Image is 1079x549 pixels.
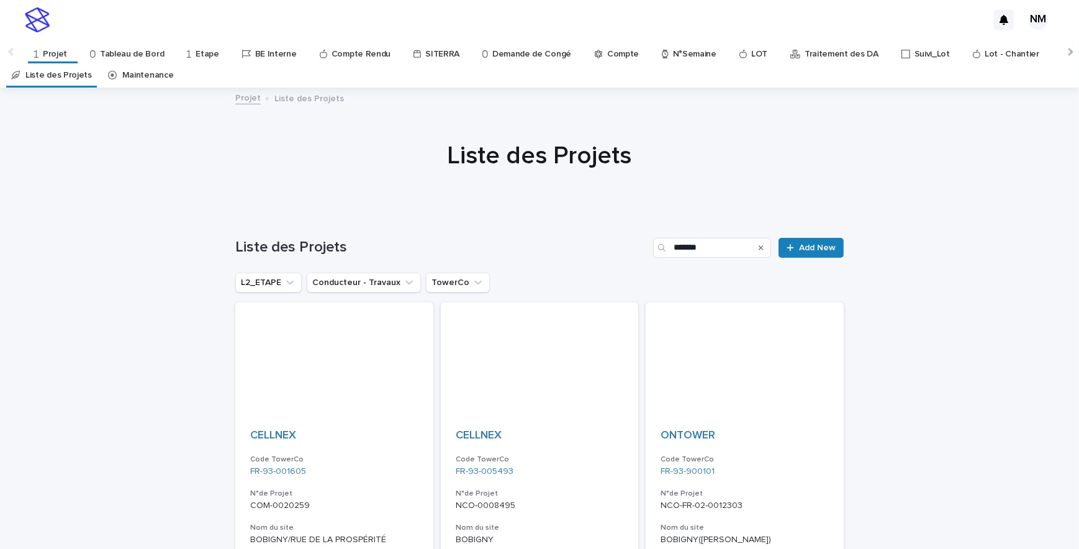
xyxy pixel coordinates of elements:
h3: Nom du site [456,523,624,533]
p: LOT [751,40,767,60]
a: Demande de Congé [481,40,577,63]
p: Demande de Congé [492,40,571,60]
p: Tableau de Bord [100,40,164,60]
p: NCO-0008495 [456,498,518,511]
h3: N°de Projet [661,489,829,499]
p: SITERRA [425,40,459,60]
a: Etape [186,40,224,63]
a: SITERRA [412,40,465,63]
a: Projet [235,90,261,104]
div: NM [1028,10,1048,30]
h1: Liste des Projets [235,238,648,256]
p: BOBIGNY/RUE DE LA PROSPÉRITÉ [250,532,389,545]
p: Liste des Projets [274,91,344,104]
a: CELLNEX [456,429,502,443]
a: Maintenance [122,63,174,88]
h3: Code TowerCo [250,455,418,465]
a: LOT [738,40,773,63]
h3: Code TowerCo [661,455,829,465]
img: stacker-logo-s-only.png [25,7,50,32]
p: Etape [196,40,219,60]
h3: Code TowerCo [456,455,624,465]
a: BE Interne [241,40,302,63]
h3: N°de Projet [456,489,624,499]
a: Compte [593,40,644,63]
a: N°Semaine [661,40,722,63]
a: Compte Rendu [318,40,397,63]
h1: Liste des Projets [235,141,844,171]
button: TowerCo [426,273,490,293]
h3: N°de Projet [250,489,418,499]
p: BOBIGNY [456,532,496,545]
p: Projet [43,40,67,60]
p: N°Semaine [673,40,716,60]
span: Add New [799,243,836,252]
p: Traitement des DA [805,40,878,60]
p: Compte Rendu [332,40,391,60]
h3: Nom du site [661,523,829,533]
a: FR-93-001605 [250,466,306,477]
a: ONTOWER [661,429,715,443]
p: Compte [607,40,639,60]
p: BOBIGNY([PERSON_NAME]) [661,532,774,545]
p: NCO-FR-02-0012303 [661,498,745,511]
h3: Nom du site [250,523,418,533]
a: Projet [33,40,73,61]
a: Suivi_Lot [900,40,955,63]
a: Lot - Chantier [972,40,1045,63]
a: FR-93-900101 [661,466,715,477]
a: FR-93-005493 [456,466,513,477]
a: Liste des Projets [25,63,92,88]
a: Traitement des DA [789,40,883,63]
a: CELLNEX [250,429,296,443]
a: Add New [779,238,844,258]
button: L2_ETAPE [235,273,302,293]
a: Tableau de Bord [89,40,169,63]
button: Conducteur - Travaux [307,273,421,293]
p: Suivi_Lot [914,40,950,60]
p: BE Interne [255,40,297,60]
input: Search [653,238,771,258]
p: COM-0020259 [250,498,312,511]
p: Lot - Chantier [985,40,1039,60]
